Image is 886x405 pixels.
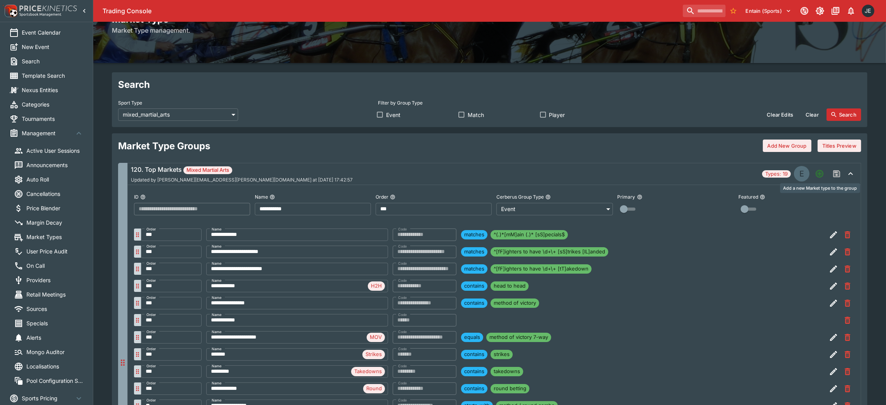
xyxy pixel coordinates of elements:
span: Match [468,111,484,119]
label: Name [212,311,222,319]
span: Event [386,111,400,119]
img: PriceKinetics [19,5,77,11]
span: MOV [367,333,385,341]
label: Code [398,379,407,388]
button: Add New Group [763,140,811,152]
p: Sport Type [118,100,142,106]
button: Titles Preview [818,140,861,152]
span: contains [461,385,487,393]
div: Trading Console [103,7,680,15]
p: Cerberus Group Type [496,194,544,200]
label: Order [146,311,156,319]
span: Search [22,57,84,65]
label: Order [146,259,156,268]
span: strikes [491,351,513,358]
label: Order [146,225,156,234]
label: Order [146,396,156,405]
span: On Call [26,262,84,270]
span: Sources [26,305,84,313]
span: contains [461,351,487,358]
button: ID [140,194,146,200]
label: Code [398,225,407,234]
span: contains [461,282,487,290]
span: Sports Pricing [22,394,74,402]
button: Remove Market Code from the group [841,365,855,379]
button: Remove Market Code from the group [841,347,855,361]
div: EVENT [794,166,809,182]
button: Connected to PK [797,4,811,18]
button: Remove Market Code from the group [841,330,855,344]
label: Order [146,293,156,302]
span: H2H [368,282,385,290]
span: Alerts [26,333,84,342]
span: Margin Decay [26,218,84,227]
span: Cancellations [26,190,84,198]
button: Remove Market Code from the group [841,245,855,259]
div: Event [496,203,613,215]
span: Management [22,129,74,137]
span: Player [549,111,565,119]
p: Order [376,194,388,200]
label: Order [146,328,156,337]
img: PriceKinetics Logo [2,3,18,19]
span: Event Calendar [22,28,84,37]
h6: 120. Top Markets [131,165,353,174]
button: Remove Market Code from the group [841,313,855,327]
span: equals [461,333,483,341]
span: matches [461,231,487,239]
span: method of victory 7-way [486,333,551,341]
button: Add a new Market type to the group [813,167,827,181]
label: Name [212,225,222,234]
label: Code [398,259,407,268]
label: Code [398,276,407,285]
span: ^[fF]ighters to have \d+\+ [tT]akedown [491,265,592,273]
label: Name [212,242,222,251]
button: Remove Market Code from the group [841,228,855,242]
span: Template Search [22,72,84,80]
button: Cerberus Group Type [545,194,551,200]
button: Remove Market Code from the group [841,279,855,293]
label: Code [398,311,407,319]
button: Notifications [844,4,858,18]
button: No Bookmarks [727,5,740,17]
button: Remove Market Code from the group [841,382,855,396]
span: Providers [26,276,84,284]
span: Announcements [26,161,84,169]
span: matches [461,248,487,256]
span: Auto Roll [26,175,84,183]
span: Market Types [26,233,84,241]
button: Remove Market Code from the group [841,262,855,276]
label: Code [398,293,407,302]
div: James Edlin [862,5,874,17]
label: Code [398,396,407,405]
label: Name [212,293,222,302]
h2: Search [118,79,861,91]
label: Order [146,362,156,371]
span: head to head [491,282,529,290]
label: Name [212,396,222,405]
img: Sportsbook Management [19,13,61,16]
button: Search [827,108,861,121]
span: Price Blender [26,204,84,212]
label: Name [212,259,222,268]
button: Name [270,194,275,200]
label: Code [398,362,407,371]
button: Featured [760,194,765,200]
span: Pool Configuration Sets [26,377,84,385]
span: Takedowns [351,368,385,375]
button: Documentation [829,4,842,18]
label: Name [212,345,222,354]
p: Name [255,194,268,200]
p: Featured [738,194,758,200]
span: Categories [22,100,84,108]
label: Order [146,242,156,251]
span: Nexus Entities [22,86,84,94]
label: Order [146,379,156,388]
span: ^(.)*[mM]ain (.)* [sS]pecials$ [491,231,568,239]
span: round betting [491,385,529,393]
span: contains [461,368,487,375]
span: New Event [22,43,84,51]
label: Code [398,242,407,251]
button: Clear [801,108,823,121]
span: takedowns [491,368,523,375]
